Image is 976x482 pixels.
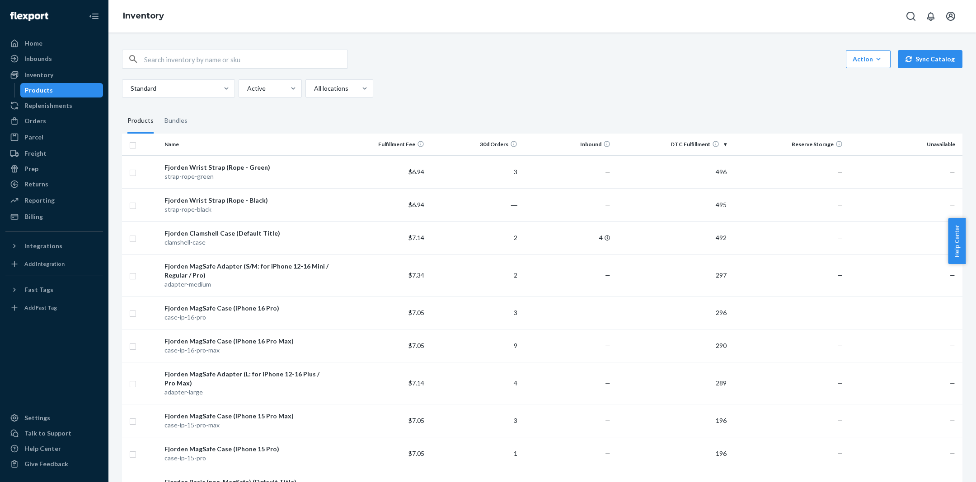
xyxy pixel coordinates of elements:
th: DTC Fulfillment [614,134,730,155]
td: ― [428,188,521,221]
button: Open account menu [942,7,960,25]
input: Search inventory by name or sku [144,50,347,68]
div: adapter-medium [164,280,332,289]
div: clamshell-case [164,238,332,247]
div: Give Feedback [24,459,68,468]
span: — [605,201,610,209]
th: Unavailable [846,134,962,155]
div: Fast Tags [24,285,53,294]
a: Parcel [5,130,103,144]
input: Active [246,84,247,93]
td: 9 [428,329,521,362]
a: Products [20,83,103,97]
span: — [605,417,610,424]
button: Action [846,50,891,68]
div: Fjorden MagSafe Case (iPhone 15 Pro Max) [164,412,332,421]
span: $7.05 [408,417,424,424]
td: 496 [614,155,730,188]
a: Talk to Support [5,426,103,440]
span: — [605,379,610,387]
span: — [950,342,955,349]
span: $7.05 [408,309,424,316]
div: case-ip-15-pro-max [164,421,332,430]
img: Flexport logo [10,12,48,21]
a: Freight [5,146,103,161]
div: Orders [24,116,46,125]
a: Replenishments [5,98,103,113]
div: Fjorden MagSafe Case (iPhone 16 Pro Max) [164,337,332,346]
td: 296 [614,296,730,329]
div: Settings [24,413,50,422]
td: 492 [614,221,730,254]
td: 2 [428,221,521,254]
td: 2 [428,254,521,296]
div: Help Center [24,444,61,453]
span: $7.05 [408,342,424,349]
span: — [605,450,610,457]
a: Inbounds [5,51,103,66]
div: Integrations [24,241,62,250]
div: Products [127,108,154,134]
div: Fjorden Wrist Strap (Rope - Green) [164,163,332,172]
div: Action [853,55,884,64]
a: Settings [5,411,103,425]
div: Billing [24,212,43,221]
div: strap-rope-black [164,205,332,214]
span: $6.94 [408,168,424,176]
div: case-ip-16-pro-max [164,346,332,355]
td: 3 [428,296,521,329]
input: Standard [130,84,131,93]
span: — [950,417,955,424]
button: Give Feedback [5,457,103,471]
td: 4 [521,221,614,254]
a: Home [5,36,103,51]
a: Prep [5,162,103,176]
span: — [605,309,610,316]
div: Add Fast Tag [24,304,57,311]
button: Integrations [5,239,103,253]
span: — [837,201,843,209]
button: Close Navigation [85,7,103,25]
div: case-ip-16-pro [164,313,332,322]
td: 4 [428,362,521,404]
span: — [950,379,955,387]
span: — [605,271,610,279]
div: Replenishments [24,101,72,110]
div: Products [25,86,53,95]
span: — [950,271,955,279]
td: 290 [614,329,730,362]
div: Add Integration [24,260,65,268]
div: strap-rope-green [164,172,332,181]
div: Inventory [24,70,53,79]
td: 495 [614,188,730,221]
div: Reporting [24,196,55,205]
a: Add Fast Tag [5,301,103,315]
span: — [950,201,955,209]
td: 196 [614,404,730,437]
ol: breadcrumbs [116,3,171,29]
div: Home [24,39,42,48]
a: Billing [5,209,103,224]
div: Fjorden MagSafe Case (iPhone 16 Pro) [164,304,332,313]
div: Parcel [24,133,43,142]
div: case-ip-15-pro [164,454,332,463]
div: Fjorden MagSafe Case (iPhone 15 Pro) [164,445,332,454]
div: Returns [24,180,48,189]
span: — [837,342,843,349]
span: — [950,168,955,176]
button: Help Center [948,218,966,264]
a: Help Center [5,441,103,456]
th: Name [161,134,335,155]
button: Open Search Box [902,7,920,25]
td: 1 [428,437,521,470]
div: Freight [24,149,47,158]
td: 3 [428,404,521,437]
a: Reporting [5,193,103,208]
th: 30d Orders [428,134,521,155]
div: Prep [24,164,38,173]
td: 196 [614,437,730,470]
div: Fjorden Wrist Strap (Rope - Black) [164,196,332,205]
div: Fjorden MagSafe Adapter (S/M: for iPhone 12-16 Mini / Regular / Pro) [164,262,332,280]
span: — [837,309,843,316]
